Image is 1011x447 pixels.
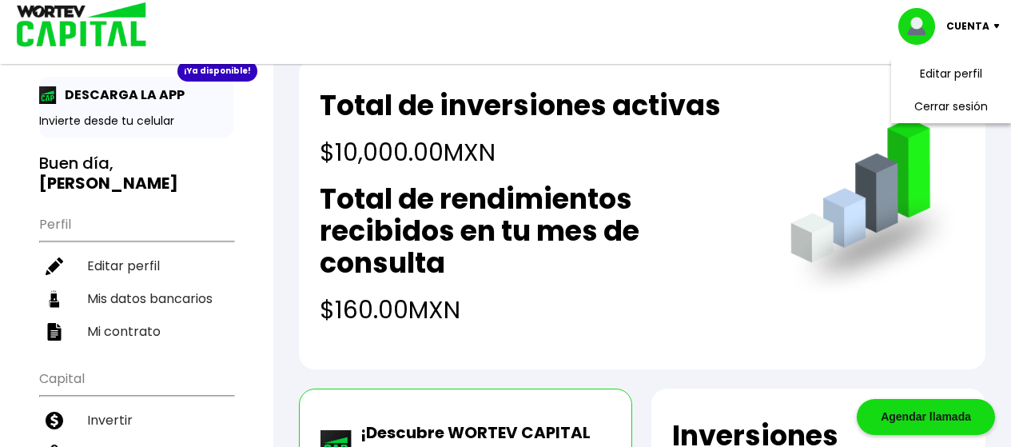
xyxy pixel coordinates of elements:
[39,282,233,315] a: Mis datos bancarios
[57,85,185,105] p: DESCARGA LA APP
[39,86,57,104] img: app-icon
[320,134,721,170] h4: $10,000.00 MXN
[857,399,995,435] div: Agendar llamada
[39,154,233,194] h3: Buen día,
[989,24,1011,29] img: icon-down
[320,90,721,122] h2: Total de inversiones activas
[39,113,233,130] p: Invierte desde tu celular
[320,183,758,279] h2: Total de rendimientos recibidos en tu mes de consulta
[177,61,257,82] div: ¡Ya disponible!
[39,404,233,437] a: Invertir
[946,14,989,38] p: Cuenta
[46,257,63,275] img: editar-icon.952d3147.svg
[46,290,63,308] img: datos-icon.10cf9172.svg
[898,8,946,45] img: profile-image
[46,412,63,429] img: invertir-icon.b3b967d7.svg
[320,292,758,328] h4: $160.00 MXN
[39,249,233,282] a: Editar perfil
[39,315,233,348] a: Mi contrato
[39,172,178,194] b: [PERSON_NAME]
[46,323,63,341] img: contrato-icon.f2db500c.svg
[783,118,965,300] img: grafica.516fef24.png
[920,66,982,82] a: Editar perfil
[39,206,233,348] ul: Perfil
